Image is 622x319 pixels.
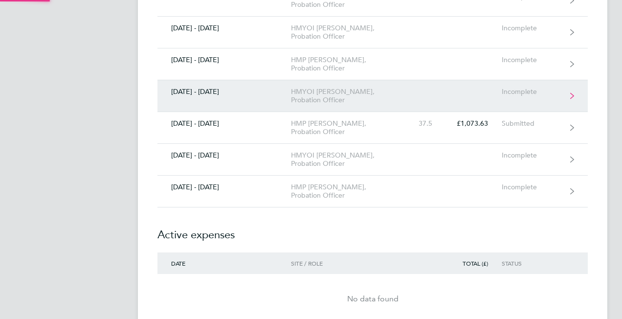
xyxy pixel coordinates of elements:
div: Status [502,260,562,267]
div: [DATE] - [DATE] [157,183,291,191]
div: Incomplete [502,183,562,191]
div: Incomplete [502,56,562,64]
div: No data found [157,293,588,305]
div: 37.5 [403,119,446,128]
div: Date [157,260,291,267]
a: [DATE] - [DATE]HMYOI [PERSON_NAME], Probation OfficerIncomplete [157,17,588,48]
div: HMYOI [PERSON_NAME], Probation Officer [291,151,403,168]
div: [DATE] - [DATE] [157,88,291,96]
div: [DATE] - [DATE] [157,56,291,64]
a: [DATE] - [DATE]HMP [PERSON_NAME], Probation Officer37.5£1,073.63Submitted [157,112,588,144]
div: Incomplete [502,88,562,96]
a: [DATE] - [DATE]HMYOI [PERSON_NAME], Probation OfficerIncomplete [157,144,588,176]
div: Total (£) [446,260,502,267]
div: [DATE] - [DATE] [157,151,291,159]
a: [DATE] - [DATE]HMP [PERSON_NAME], Probation OfficerIncomplete [157,48,588,80]
div: £1,073.63 [446,119,502,128]
div: Incomplete [502,24,562,32]
div: HMP [PERSON_NAME], Probation Officer [291,56,403,72]
div: Incomplete [502,151,562,159]
a: [DATE] - [DATE]HMP [PERSON_NAME], Probation OfficerIncomplete [157,176,588,207]
div: Submitted [502,119,562,128]
div: [DATE] - [DATE] [157,24,291,32]
a: [DATE] - [DATE]HMYOI [PERSON_NAME], Probation OfficerIncomplete [157,80,588,112]
div: HMYOI [PERSON_NAME], Probation Officer [291,24,403,41]
div: HMP [PERSON_NAME], Probation Officer [291,119,403,136]
h2: Active expenses [157,207,588,252]
div: Site / Role [291,260,403,267]
div: HMYOI [PERSON_NAME], Probation Officer [291,88,403,104]
div: [DATE] - [DATE] [157,119,291,128]
div: HMP [PERSON_NAME], Probation Officer [291,183,403,200]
